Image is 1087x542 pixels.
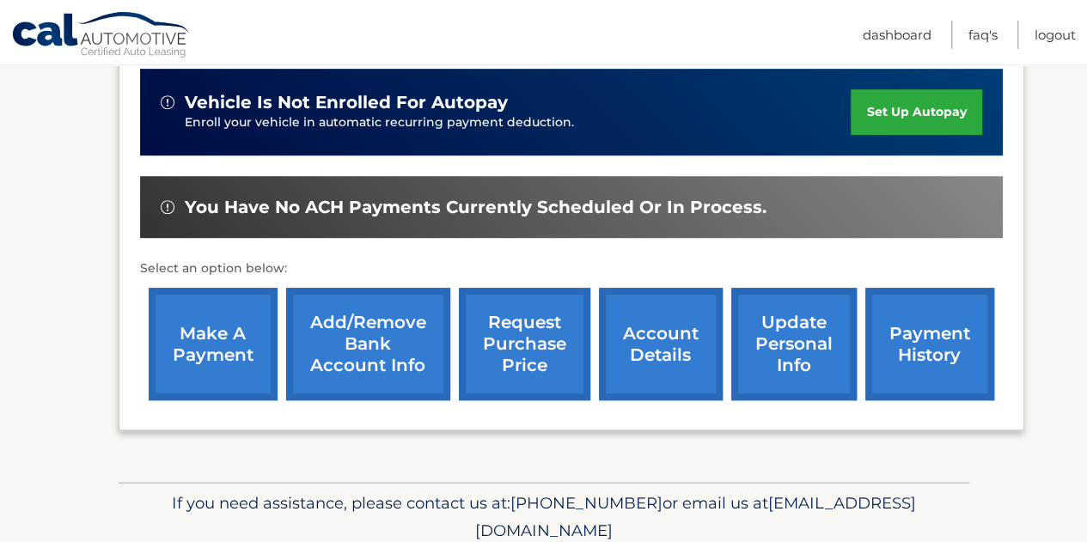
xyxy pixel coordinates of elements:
[731,288,857,400] a: update personal info
[599,288,723,400] a: account details
[863,21,931,49] a: Dashboard
[1035,21,1076,49] a: Logout
[968,21,998,49] a: FAQ's
[459,288,590,400] a: request purchase price
[851,89,981,135] a: set up autopay
[185,113,852,132] p: Enroll your vehicle in automatic recurring payment deduction.
[475,493,916,540] span: [EMAIL_ADDRESS][DOMAIN_NAME]
[149,288,278,400] a: make a payment
[161,95,174,109] img: alert-white.svg
[865,288,994,400] a: payment history
[185,197,766,218] span: You have no ACH payments currently scheduled or in process.
[286,288,450,400] a: Add/Remove bank account info
[185,92,508,113] span: vehicle is not enrolled for autopay
[161,200,174,214] img: alert-white.svg
[510,493,663,513] span: [PHONE_NUMBER]
[11,11,192,61] a: Cal Automotive
[140,259,1003,279] p: Select an option below:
